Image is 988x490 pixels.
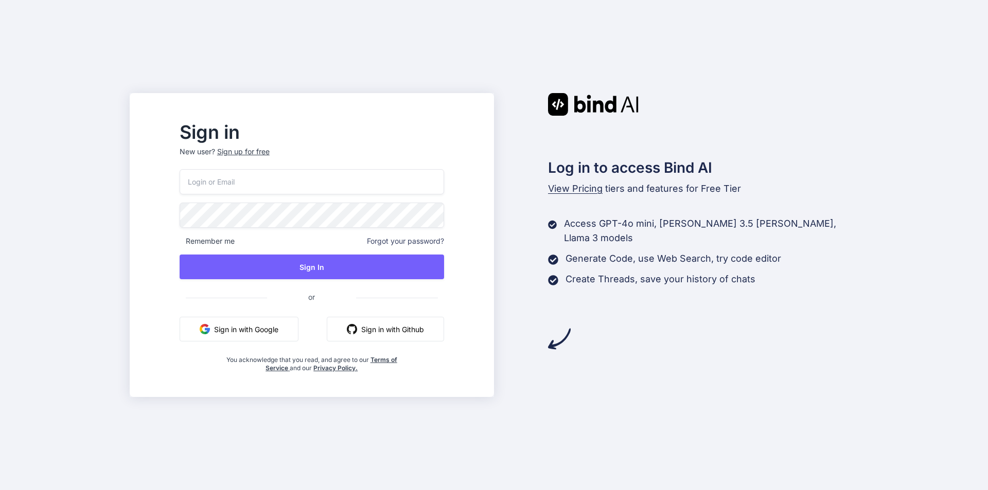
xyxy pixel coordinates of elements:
h2: Sign in [180,124,444,140]
p: New user? [180,147,444,169]
p: Generate Code, use Web Search, try code editor [566,251,781,266]
span: or [267,284,356,310]
p: Create Threads, save your history of chats [566,272,755,286]
h2: Log in to access Bind AI [548,157,859,178]
img: github [347,324,357,334]
a: Privacy Policy. [313,364,358,372]
input: Login or Email [180,169,444,194]
img: Bind AI logo [548,93,639,116]
span: Remember me [180,236,235,246]
p: tiers and features for Free Tier [548,182,859,196]
div: You acknowledge that you read, and agree to our and our [223,350,400,372]
img: google [200,324,210,334]
img: arrow [548,328,571,350]
span: View Pricing [548,183,603,194]
p: Access GPT-4o mini, [PERSON_NAME] 3.5 [PERSON_NAME], Llama 3 models [564,216,858,245]
button: Sign in with Github [327,317,444,341]
div: Sign up for free [217,147,270,157]
a: Terms of Service [266,356,397,372]
button: Sign in with Google [180,317,298,341]
span: Forgot your password? [367,236,444,246]
button: Sign In [180,255,444,279]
